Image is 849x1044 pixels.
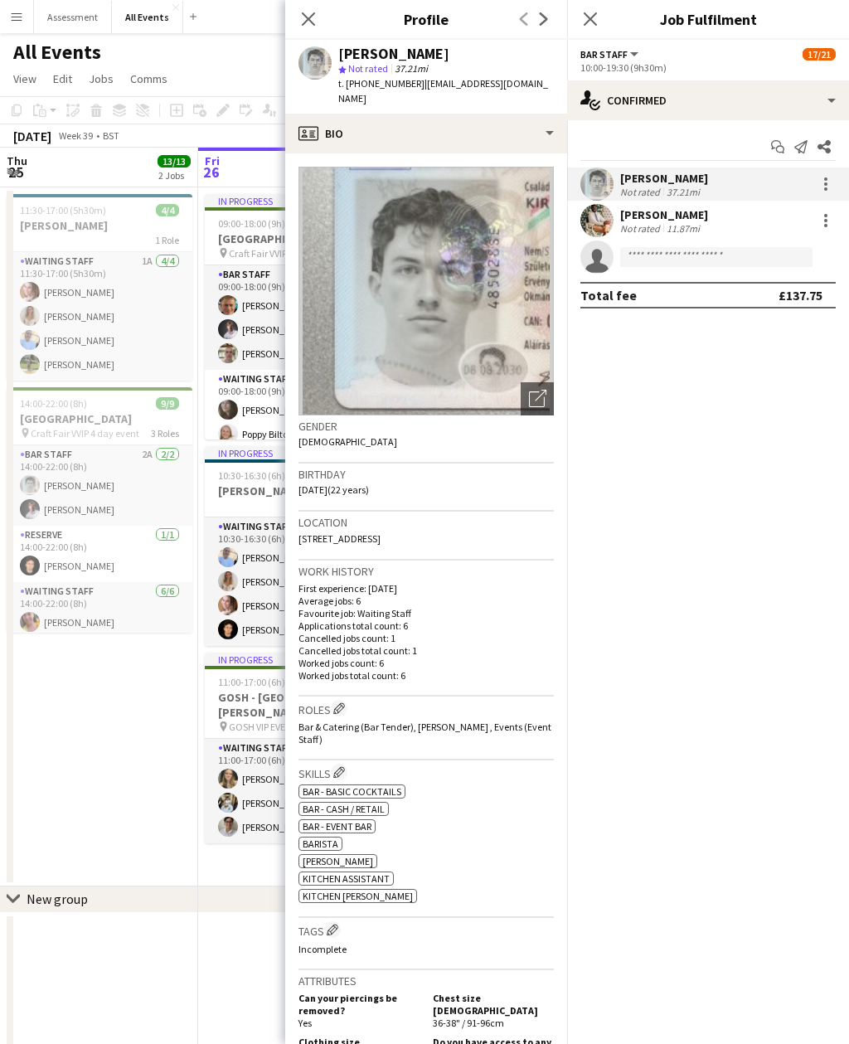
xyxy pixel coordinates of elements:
[205,153,220,168] span: Fri
[205,690,391,720] h3: GOSH - [GEOGRAPHIC_DATA][PERSON_NAME]
[34,1,112,33] button: Assessment
[156,397,179,410] span: 9/9
[285,8,567,30] h3: Profile
[151,427,179,439] span: 3 Roles
[298,483,369,496] span: [DATE] (22 years)
[285,114,567,153] div: Bio
[27,891,88,907] div: New group
[205,194,391,207] div: In progress
[130,71,167,86] span: Comms
[298,532,381,545] span: [STREET_ADDRESS]
[205,446,391,646] app-job-card: In progress10:30-16:30 (6h)4/4[PERSON_NAME]1 RoleWaiting Staff4/410:30-16:30 (6h)[PERSON_NAME][PE...
[205,739,391,843] app-card-role: Waiting Staff3A3/311:00-17:00 (6h)[PERSON_NAME][PERSON_NAME][PERSON_NAME]
[205,231,391,246] h3: [GEOGRAPHIC_DATA]
[202,163,220,182] span: 26
[46,68,79,90] a: Edit
[298,974,554,988] h3: Attributes
[303,890,413,902] span: Kitchen [PERSON_NAME]
[298,632,554,644] p: Cancelled jobs count: 1
[7,194,192,381] app-job-card: 11:30-17:00 (5h30m)4/4[PERSON_NAME]1 RoleWaiting Staff1A4/411:30-17:00 (5h30m)[PERSON_NAME][PERSO...
[298,467,554,482] h3: Birthday
[7,387,192,633] app-job-card: 14:00-22:00 (8h)9/9[GEOGRAPHIC_DATA] Craft Fair VVIP 4 day event3 RolesBar Staff2A2/214:00-22:00 ...
[103,129,119,142] div: BST
[7,582,192,759] app-card-role: Waiting Staff6/614:00-22:00 (8h)[PERSON_NAME]
[7,153,27,168] span: Thu
[218,217,285,230] span: 09:00-18:00 (9h)
[298,700,554,717] h3: Roles
[298,564,554,579] h3: Work history
[298,607,554,619] p: Favourite job: Waiting Staff
[298,1017,312,1029] span: Yes
[298,657,554,669] p: Worked jobs count: 6
[218,469,285,482] span: 10:30-16:30 (6h)
[298,167,554,415] img: Crew avatar or photo
[155,234,179,246] span: 1 Role
[298,721,551,745] span: Bar & Catering (Bar Tender), [PERSON_NAME] , Events (Event Staff)
[303,785,401,798] span: Bar - basic cocktails
[298,515,554,530] h3: Location
[229,247,337,260] span: Craft Fair VVIP 4 day event
[205,446,391,459] div: In progress
[303,838,338,850] span: Barista
[580,48,641,61] button: Bar Staff
[298,644,554,657] p: Cancelled jobs total count: 1
[567,8,849,30] h3: Job Fulfilment
[298,419,554,434] h3: Gender
[620,171,708,186] div: [PERSON_NAME]
[20,204,106,216] span: 11:30-17:00 (5h30m)
[158,155,191,168] span: 13/13
[13,40,101,65] h1: All Events
[298,619,554,632] p: Applications total count: 6
[338,77,424,90] span: t. [PHONE_NUMBER]
[298,992,420,1017] h5: Can your piercings be removed?
[205,370,391,571] app-card-role: Waiting Staff7/709:00-18:00 (9h)[PERSON_NAME]Poppy Bilton
[205,265,391,370] app-card-role: Bar Staff3/309:00-18:00 (9h)[PERSON_NAME][PERSON_NAME][PERSON_NAME]
[205,653,391,666] div: In progress
[156,204,179,216] span: 4/4
[338,46,449,61] div: [PERSON_NAME]
[298,921,554,939] h3: Tags
[298,943,554,955] p: Incomplete
[803,48,836,61] span: 17/21
[521,382,554,415] div: Open photos pop-in
[663,222,703,235] div: 11.87mi
[205,194,391,439] div: In progress09:00-18:00 (9h)10/10[GEOGRAPHIC_DATA] Craft Fair VVIP 4 day event2 RolesBar Staff3/30...
[338,77,548,104] span: | [EMAIL_ADDRESS][DOMAIN_NAME]
[158,169,190,182] div: 2 Jobs
[205,483,391,498] h3: [PERSON_NAME]
[7,68,43,90] a: View
[13,128,51,144] div: [DATE]
[229,721,353,733] span: GOSH VIP EVENT ([GEOGRAPHIC_DATA][PERSON_NAME])
[218,676,285,688] span: 11:00-17:00 (6h)
[298,669,554,682] p: Worked jobs total count: 6
[391,62,431,75] span: 37.21mi
[112,1,183,33] button: All Events
[303,855,373,867] span: [PERSON_NAME]
[303,820,371,833] span: Bar - event bar
[205,653,391,843] app-job-card: In progress11:00-17:00 (6h)3/3GOSH - [GEOGRAPHIC_DATA][PERSON_NAME] GOSH VIP EVENT ([GEOGRAPHIC_D...
[298,582,554,595] p: First experience: [DATE]
[580,61,836,74] div: 10:00-19:30 (9h30m)
[7,252,192,381] app-card-role: Waiting Staff1A4/411:30-17:00 (5h30m)[PERSON_NAME][PERSON_NAME][PERSON_NAME][PERSON_NAME]
[31,427,139,439] span: Craft Fair VVIP 4 day event
[620,207,708,222] div: [PERSON_NAME]
[303,803,385,815] span: Bar - Cash / Retail
[298,435,397,448] span: [DEMOGRAPHIC_DATA]
[303,872,390,885] span: Kitchen Assistant
[13,71,36,86] span: View
[55,129,96,142] span: Week 39
[620,222,663,235] div: Not rated
[580,48,628,61] span: Bar Staff
[433,1017,504,1029] span: 36-38" / 91-96cm
[53,71,72,86] span: Edit
[7,218,192,233] h3: [PERSON_NAME]
[124,68,174,90] a: Comms
[580,287,637,303] div: Total fee
[7,411,192,426] h3: [GEOGRAPHIC_DATA]
[7,445,192,526] app-card-role: Bar Staff2A2/214:00-22:00 (8h)[PERSON_NAME][PERSON_NAME]
[298,764,554,781] h3: Skills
